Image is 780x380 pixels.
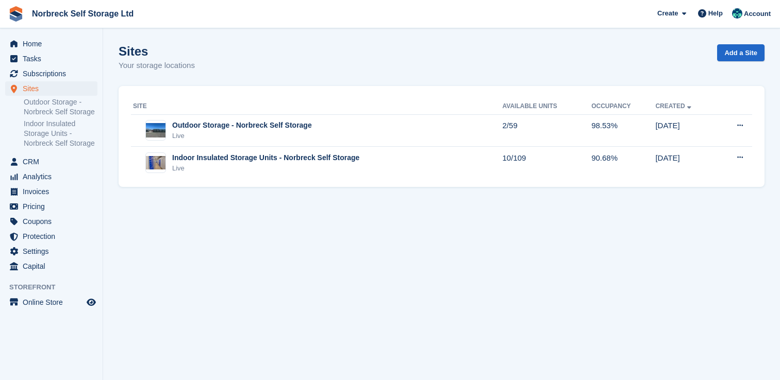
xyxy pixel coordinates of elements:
div: Live [172,131,312,141]
img: Sally King [732,8,742,19]
td: 2/59 [503,114,592,147]
a: menu [5,66,97,81]
th: Occupancy [591,98,655,115]
a: menu [5,51,97,66]
a: menu [5,295,97,309]
img: Image of Outdoor Storage - Norbreck Self Storage site [146,123,165,138]
img: Image of Indoor Insulated Storage Units - Norbreck Self Storage site [146,156,165,169]
span: CRM [23,154,85,169]
span: Tasks [23,51,85,66]
td: [DATE] [655,114,717,147]
a: menu [5,81,97,96]
div: Indoor Insulated Storage Units - Norbreck Self Storage [172,152,359,163]
a: menu [5,37,97,51]
div: Live [172,163,359,174]
span: Create [657,8,678,19]
span: Coupons [23,214,85,229]
div: Outdoor Storage - Norbreck Self Storage [172,120,312,131]
a: Outdoor Storage - Norbreck Self Storage [24,97,97,117]
th: Available Units [503,98,592,115]
span: Settings [23,244,85,258]
span: Home [23,37,85,51]
td: 10/109 [503,147,592,179]
span: Online Store [23,295,85,309]
span: Invoices [23,184,85,199]
span: Help [708,8,723,19]
p: Your storage locations [119,60,195,72]
h1: Sites [119,44,195,58]
a: Add a Site [717,44,765,61]
a: menu [5,199,97,214]
a: menu [5,244,97,258]
td: 90.68% [591,147,655,179]
span: Sites [23,81,85,96]
td: 98.53% [591,114,655,147]
span: Subscriptions [23,66,85,81]
a: menu [5,184,97,199]
span: Account [744,9,771,19]
a: Norbreck Self Storage Ltd [28,5,138,22]
img: stora-icon-8386f47178a22dfd0bd8f6a31ec36ba5ce8667c1dd55bd0f319d3a0aa187defe.svg [8,6,24,22]
a: menu [5,154,97,169]
a: menu [5,259,97,273]
a: Preview store [85,296,97,308]
td: [DATE] [655,147,717,179]
span: Capital [23,259,85,273]
span: Analytics [23,169,85,184]
a: menu [5,214,97,229]
th: Site [131,98,503,115]
a: Indoor Insulated Storage Units - Norbreck Self Storage [24,119,97,148]
span: Storefront [9,282,103,292]
a: menu [5,169,97,184]
a: Created [655,102,693,110]
span: Pricing [23,199,85,214]
span: Protection [23,229,85,244]
a: menu [5,229,97,244]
